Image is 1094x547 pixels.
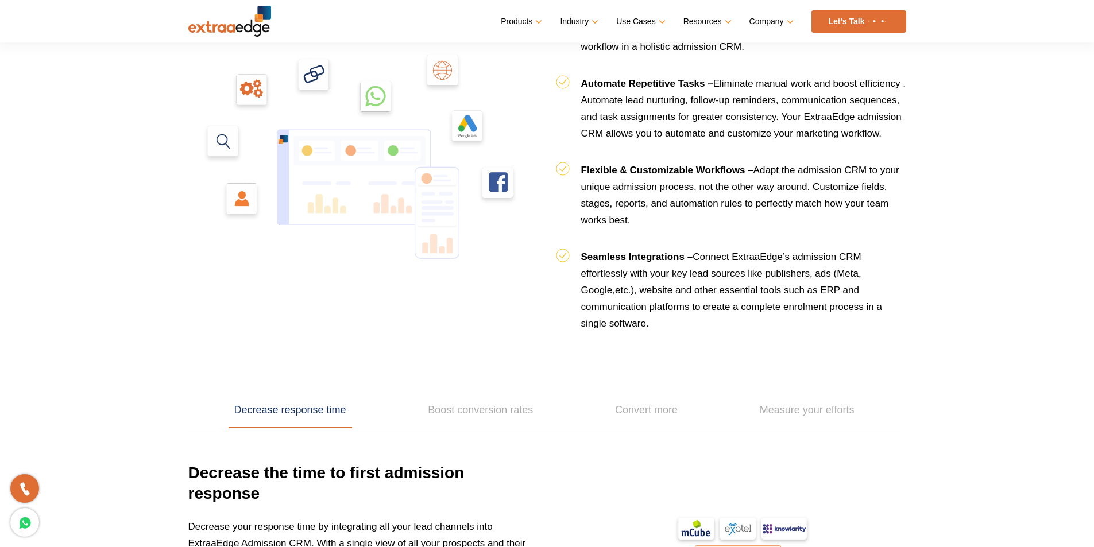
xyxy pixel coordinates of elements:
a: Industry [560,13,596,30]
span: Eliminate manual work and boost efficiency . Automate lead nurturing, follow-up reminders, commun... [581,78,906,139]
a: Boost conversion rates [422,393,539,428]
a: Company [749,13,791,30]
b: Automate Repetitive Tasks – [581,78,713,89]
a: Let’s Talk [811,10,906,33]
b: Seamless Integrations – [581,251,693,262]
span: Connect ExtraaEdge’s admission CRM effortlessly with your key lead sources like publishers, ads (... [581,251,882,329]
a: Decrease response time [229,393,352,428]
a: Measure your efforts [754,393,860,428]
b: Flexible & Customizable Workflows – [581,165,753,176]
a: Convert more [609,393,683,428]
a: Resources [683,13,729,30]
a: Products [501,13,540,30]
h3: Decrease the time to first admission response [188,463,533,518]
a: Use Cases [616,13,663,30]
